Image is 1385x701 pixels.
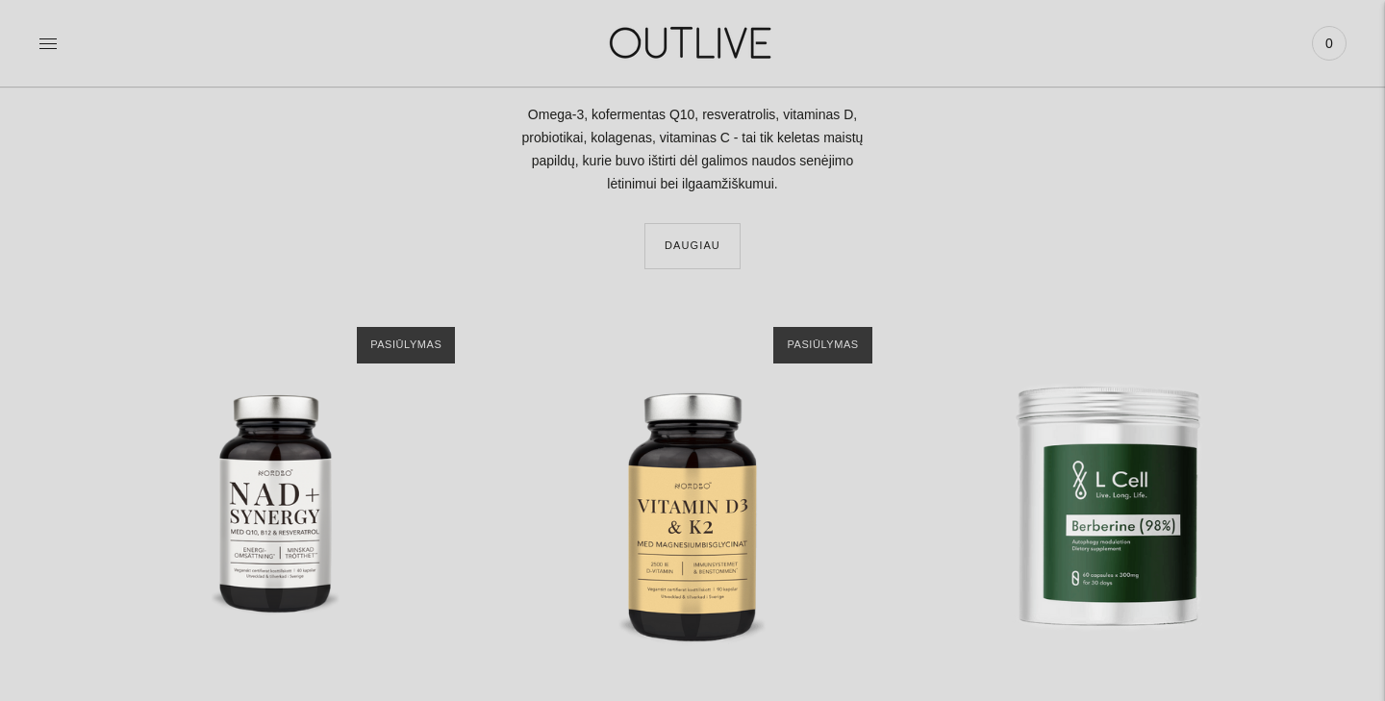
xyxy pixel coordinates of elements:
a: DAUGIAU [644,223,741,269]
a: 0 [1312,22,1347,64]
img: OUTLIVE [572,10,813,76]
span: 0 [1316,30,1343,57]
div: Omega-3, kofermentas Q10, resveratrolis, vitaminas D, probiotikai, kolagenas, vitaminas C - tai t... [519,104,866,196]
